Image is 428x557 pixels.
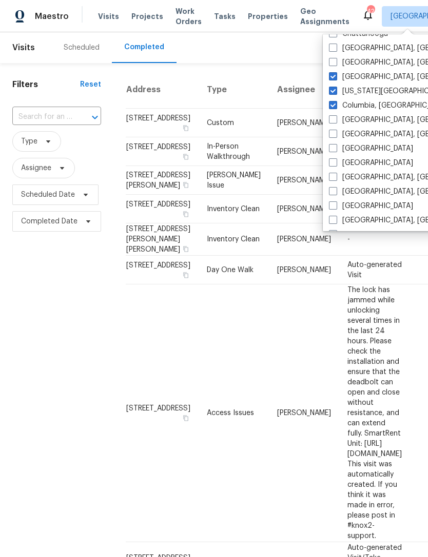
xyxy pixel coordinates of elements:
[248,11,288,22] span: Properties
[126,256,199,284] td: [STREET_ADDRESS]
[21,136,37,147] span: Type
[21,216,77,226] span: Completed Date
[88,110,102,125] button: Open
[329,158,413,168] label: [GEOGRAPHIC_DATA]
[181,244,190,254] button: Copy Address
[176,6,202,27] span: Work Orders
[181,180,190,190] button: Copy Address
[269,284,339,542] td: [PERSON_NAME]
[329,230,413,240] label: [GEOGRAPHIC_DATA]
[98,11,119,22] span: Visits
[181,210,190,219] button: Copy Address
[269,223,339,256] td: [PERSON_NAME]
[214,13,236,20] span: Tasks
[12,79,80,90] h1: Filters
[21,190,75,200] span: Scheduled Date
[126,166,199,195] td: [STREET_ADDRESS][PERSON_NAME]
[126,137,199,166] td: [STREET_ADDRESS]
[126,223,199,256] td: [STREET_ADDRESS][PERSON_NAME][PERSON_NAME]
[126,109,199,137] td: [STREET_ADDRESS]
[269,256,339,284] td: [PERSON_NAME]
[199,256,269,284] td: Day One Walk
[199,71,269,109] th: Type
[199,109,269,137] td: Custom
[269,195,339,223] td: [PERSON_NAME]
[367,6,374,16] div: 42
[80,79,101,90] div: Reset
[339,284,410,542] td: The lock has jammed while unlocking several times in the last 24 hours. Please check the installa...
[199,223,269,256] td: Inventory Clean
[64,43,100,53] div: Scheduled
[131,11,163,22] span: Projects
[126,195,199,223] td: [STREET_ADDRESS]
[199,137,269,166] td: In-Person Walkthrough
[181,271,190,280] button: Copy Address
[181,152,190,161] button: Copy Address
[339,256,410,284] td: Auto-generated Visit
[126,71,199,109] th: Address
[269,71,339,109] th: Assignee
[329,201,413,211] label: [GEOGRAPHIC_DATA]
[181,414,190,423] button: Copy Address
[339,223,410,256] td: -
[181,123,190,133] button: Copy Address
[269,109,339,137] td: [PERSON_NAME]
[199,166,269,195] td: [PERSON_NAME] Issue
[21,163,51,173] span: Assignee
[35,11,69,22] span: Maestro
[269,137,339,166] td: [PERSON_NAME]
[300,6,349,27] span: Geo Assignments
[199,284,269,542] td: Access Issues
[12,109,72,125] input: Search for an address...
[329,143,413,154] label: [GEOGRAPHIC_DATA]
[126,284,199,542] td: [STREET_ADDRESS]
[124,42,164,52] div: Completed
[12,36,35,59] span: Visits
[269,166,339,195] td: [PERSON_NAME]
[199,195,269,223] td: Inventory Clean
